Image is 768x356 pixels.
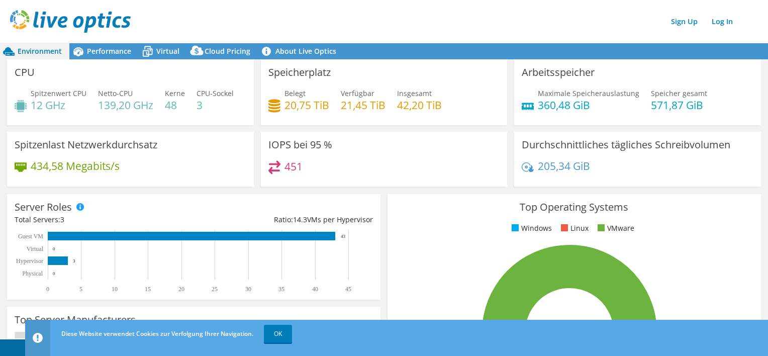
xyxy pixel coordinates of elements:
[15,214,194,225] div: Total Servers:
[258,43,344,59] a: About Live Optics
[197,100,234,111] h4: 3
[18,46,62,56] span: Environment
[397,88,432,98] span: Insgesamt
[522,67,595,78] h3: Arbeitsspeicher
[31,88,86,98] span: Spitzenwert CPU
[707,14,738,29] a: Log In
[538,160,590,171] h4: 205,34 GiB
[31,100,86,111] h4: 12 GHz
[60,215,64,224] span: 3
[197,88,234,98] span: CPU-Sockel
[651,88,707,98] span: Speicher gesamt
[31,160,120,171] h4: 434,58 Megabits/s
[156,46,179,56] span: Virtual
[18,233,43,240] text: Guest VM
[165,88,185,98] span: Kerne
[15,314,136,325] h3: Top Server Manufacturers
[87,46,131,56] span: Performance
[205,46,250,56] span: Cloud Pricing
[268,139,332,150] h3: IOPS bei 95 %
[79,286,82,293] text: 5
[27,245,44,252] text: Virtual
[284,100,329,111] h4: 20,75 TiB
[268,67,331,78] h3: Speicherplatz
[397,100,442,111] h4: 42,20 TiB
[341,100,386,111] h4: 21,45 TiB
[194,214,372,225] div: Ratio: VMs per Hypervisor
[666,14,703,29] a: Sign Up
[538,88,639,98] span: Maximale Speicherauslastung
[16,257,43,264] text: Hypervisor
[264,325,292,343] a: OK
[212,286,218,293] text: 25
[10,10,131,33] img: live_optics_svg.svg
[15,202,72,213] h3: Server Roles
[178,286,184,293] text: 20
[61,329,253,338] span: Diese Website verwendet Cookies zur Verfolgung Ihrer Navigation.
[46,286,49,293] text: 0
[312,286,318,293] text: 40
[341,88,374,98] span: Verfügbar
[651,100,707,111] h4: 571,87 GiB
[522,139,730,150] h3: Durchschnittliches tägliches Schreibvolumen
[53,271,55,276] text: 0
[278,286,284,293] text: 35
[165,100,185,111] h4: 48
[22,270,43,277] text: Physical
[341,234,346,239] text: 43
[245,286,251,293] text: 30
[595,223,634,234] li: VMware
[345,286,351,293] text: 45
[53,246,55,251] text: 0
[558,223,589,234] li: Linux
[15,139,157,150] h3: Spitzenlast Netzwerkdurchsatz
[284,88,306,98] span: Belegt
[395,202,753,213] h3: Top Operating Systems
[284,161,303,172] h4: 451
[73,258,75,263] text: 3
[509,223,552,234] li: Windows
[293,215,307,224] span: 14.3
[538,100,639,111] h4: 360,48 GiB
[15,67,35,78] h3: CPU
[98,100,153,111] h4: 139,20 GHz
[112,286,118,293] text: 10
[145,286,151,293] text: 15
[98,88,133,98] span: Netto-CPU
